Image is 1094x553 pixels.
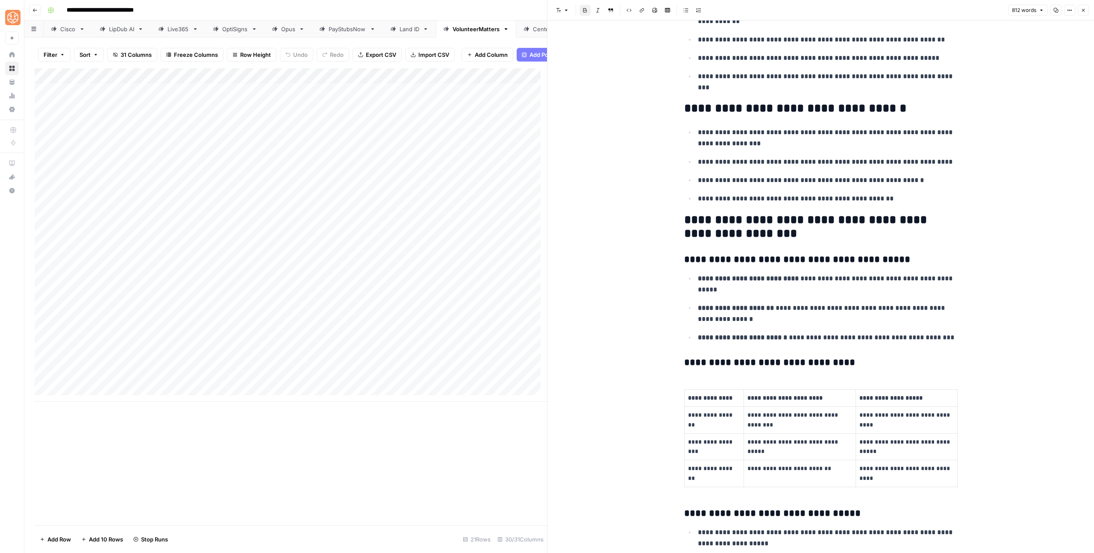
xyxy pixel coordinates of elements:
button: Add Row [35,532,76,546]
button: Row Height [227,48,276,62]
div: 21 Rows [459,532,494,546]
div: OptiSigns [222,25,248,33]
a: Settings [5,103,19,116]
button: Redo [317,48,349,62]
div: Opus [281,25,295,33]
button: Freeze Columns [161,48,224,62]
span: Redo [330,50,344,59]
button: Export CSV [353,48,402,62]
button: Help + Support [5,184,19,197]
span: Filter [44,50,57,59]
span: Stop Runs [141,535,168,544]
span: Add Row [47,535,71,544]
div: Land ID [400,25,419,33]
span: 812 words [1012,6,1036,14]
span: Row Height [240,50,271,59]
div: 30/31 Columns [494,532,547,546]
a: Cisco [44,21,92,38]
span: Add Column [475,50,508,59]
div: Cisco [60,25,76,33]
span: Add 10 Rows [89,535,123,544]
a: OptiSigns [206,21,265,38]
div: What's new? [6,171,18,183]
a: Usage [5,89,19,103]
span: Add Power Agent [529,50,576,59]
a: Home [5,48,19,62]
span: Undo [293,50,308,59]
a: VolunteerMatters [436,21,516,38]
span: Import CSV [418,50,449,59]
a: Land ID [383,21,436,38]
div: Live365 [168,25,189,33]
button: Filter [38,48,71,62]
div: PayStubsNow [329,25,366,33]
a: LipDub AI [92,21,151,38]
div: LipDub AI [109,25,134,33]
button: Stop Runs [128,532,173,546]
span: 31 Columns [121,50,152,59]
span: Export CSV [366,50,396,59]
a: Opus [265,21,312,38]
a: Your Data [5,75,19,89]
button: Add 10 Rows [76,532,128,546]
button: Undo [280,48,313,62]
a: Live365 [151,21,206,38]
a: Browse [5,62,19,75]
span: Sort [79,50,91,59]
button: Import CSV [405,48,455,62]
a: Centerbase [516,21,581,38]
button: 812 words [1008,5,1048,16]
div: VolunteerMatters [453,25,500,33]
button: 31 Columns [107,48,157,62]
button: What's new? [5,170,19,184]
button: Add Power Agent [517,48,581,62]
button: Add Column [462,48,513,62]
div: Centerbase [533,25,565,33]
a: PayStubsNow [312,21,383,38]
button: Sort [74,48,104,62]
a: AirOps Academy [5,156,19,170]
img: SimpleTiger Logo [5,10,21,25]
span: Freeze Columns [174,50,218,59]
button: Workspace: SimpleTiger [5,7,19,28]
